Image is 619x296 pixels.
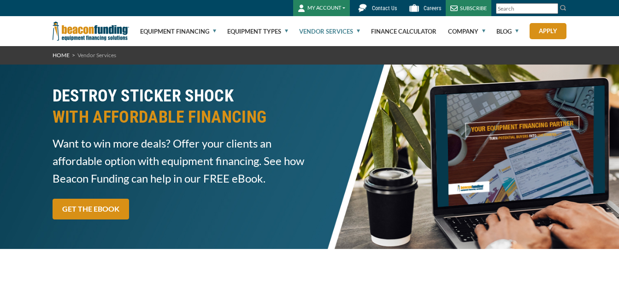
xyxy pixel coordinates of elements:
[372,5,397,12] span: Contact Us
[53,52,70,59] a: HOME
[227,17,288,46] a: Equipment Types
[496,17,519,46] a: Blog
[140,17,216,46] a: Equipment Financing
[496,3,558,14] input: Search
[53,85,304,128] h2: DESTROY STICKER SHOCK
[424,5,441,12] span: Careers
[53,16,129,46] img: Beacon Funding Corporation logo
[448,17,485,46] a: Company
[371,17,436,46] a: Finance Calculator
[299,17,360,46] a: Vendor Services
[53,199,129,219] a: GET THE EBOOK
[548,5,556,12] a: Clear search text
[77,52,116,59] span: Vendor Services
[53,135,304,187] span: Want to win more deals? Offer your clients an affordable option with equipment financing. See how...
[560,4,567,12] img: Search
[530,23,566,39] a: Apply
[53,107,304,128] span: WITH AFFORDABLE FINANCING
